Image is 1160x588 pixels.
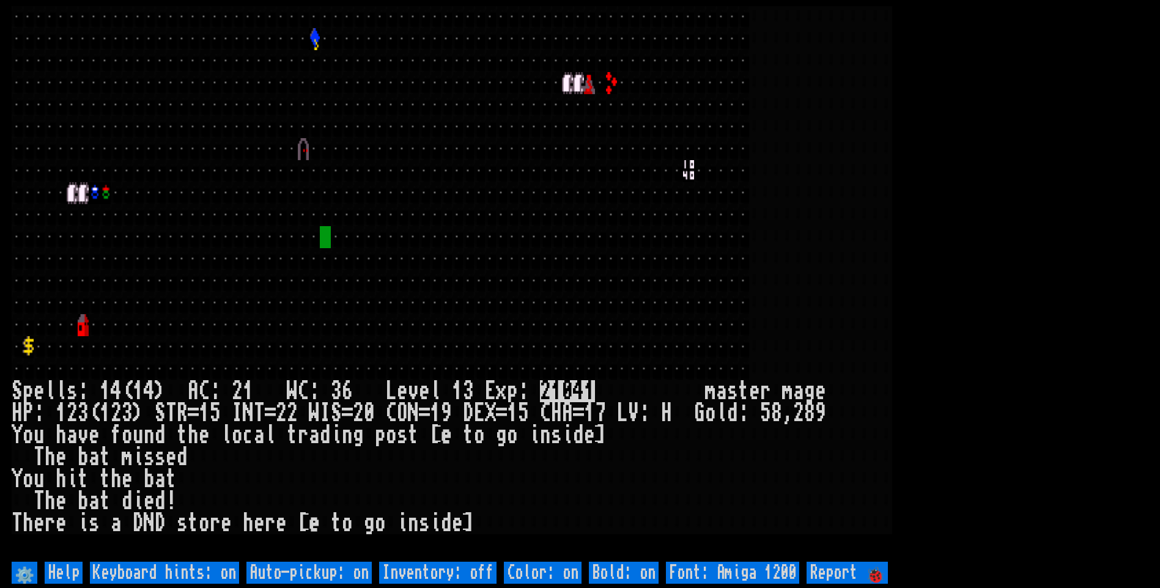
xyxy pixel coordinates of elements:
div: 1 [584,402,595,424]
div: t [100,446,111,468]
div: e [254,512,265,534]
div: s [551,424,562,446]
div: t [188,512,199,534]
div: 1 [430,402,441,424]
div: V [628,402,639,424]
div: e [452,512,463,534]
div: p [23,380,34,402]
div: u [34,468,45,490]
div: t [100,490,111,512]
div: E [485,380,496,402]
div: 1 [452,380,463,402]
div: r [210,512,221,534]
div: 2 [67,402,78,424]
div: i [78,512,89,534]
div: l [221,424,232,446]
div: v [78,424,89,446]
div: s [89,512,100,534]
div: 1 [100,402,111,424]
div: e [144,490,155,512]
div: a [309,424,320,446]
div: e [122,468,133,490]
div: 3 [122,402,133,424]
div: P [23,402,34,424]
div: t [177,424,188,446]
div: u [133,424,144,446]
div: ( [122,380,133,402]
div: N [243,402,254,424]
div: i [133,446,144,468]
div: C [298,380,309,402]
div: C [386,402,397,424]
div: l [430,380,441,402]
div: h [45,446,56,468]
div: o [386,424,397,446]
div: H [12,402,23,424]
div: o [122,424,133,446]
div: 1 [133,380,144,402]
div: t [78,468,89,490]
div: = [342,402,353,424]
div: 2 [353,402,364,424]
div: l [56,380,67,402]
div: : [210,380,221,402]
div: H [551,402,562,424]
div: d [155,490,166,512]
div: a [89,446,100,468]
div: h [243,512,254,534]
div: s [177,512,188,534]
div: a [254,424,265,446]
div: : [738,402,749,424]
div: N [144,512,155,534]
input: Keyboard hints: on [90,562,239,584]
div: 1 [243,380,254,402]
input: ⚙️ [12,562,37,584]
div: e [221,512,232,534]
input: Inventory: off [379,562,497,584]
div: a [793,380,804,402]
div: = [496,402,507,424]
div: i [562,424,573,446]
div: 2 [287,402,298,424]
div: N [408,402,419,424]
div: = [188,402,199,424]
div: L [617,402,628,424]
div: h [56,468,67,490]
div: e [34,380,45,402]
mark: 0 [562,380,573,402]
div: 3 [331,380,342,402]
div: t [408,424,419,446]
div: a [111,512,122,534]
div: 1 [199,402,210,424]
div: e [441,424,452,446]
div: s [144,446,155,468]
div: I [232,402,243,424]
div: r [760,380,771,402]
div: m [705,380,716,402]
div: ] [463,512,474,534]
div: A [562,402,573,424]
div: 2 [232,380,243,402]
div: 8 [771,402,782,424]
div: ) [155,380,166,402]
div: = [573,402,584,424]
div: 5 [760,402,771,424]
div: e [199,424,210,446]
div: G [694,402,705,424]
mark: 1 [551,380,562,402]
div: t [100,468,111,490]
div: n [342,424,353,446]
div: 9 [441,402,452,424]
div: l [45,380,56,402]
div: S [331,402,342,424]
div: 0 [364,402,375,424]
div: e [419,380,430,402]
div: i [331,424,342,446]
div: o [705,402,716,424]
mark: 2 [540,380,551,402]
div: e [56,446,67,468]
input: Report 🐞 [807,562,888,584]
div: T [12,512,23,534]
div: T [34,490,45,512]
div: 2 [793,402,804,424]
